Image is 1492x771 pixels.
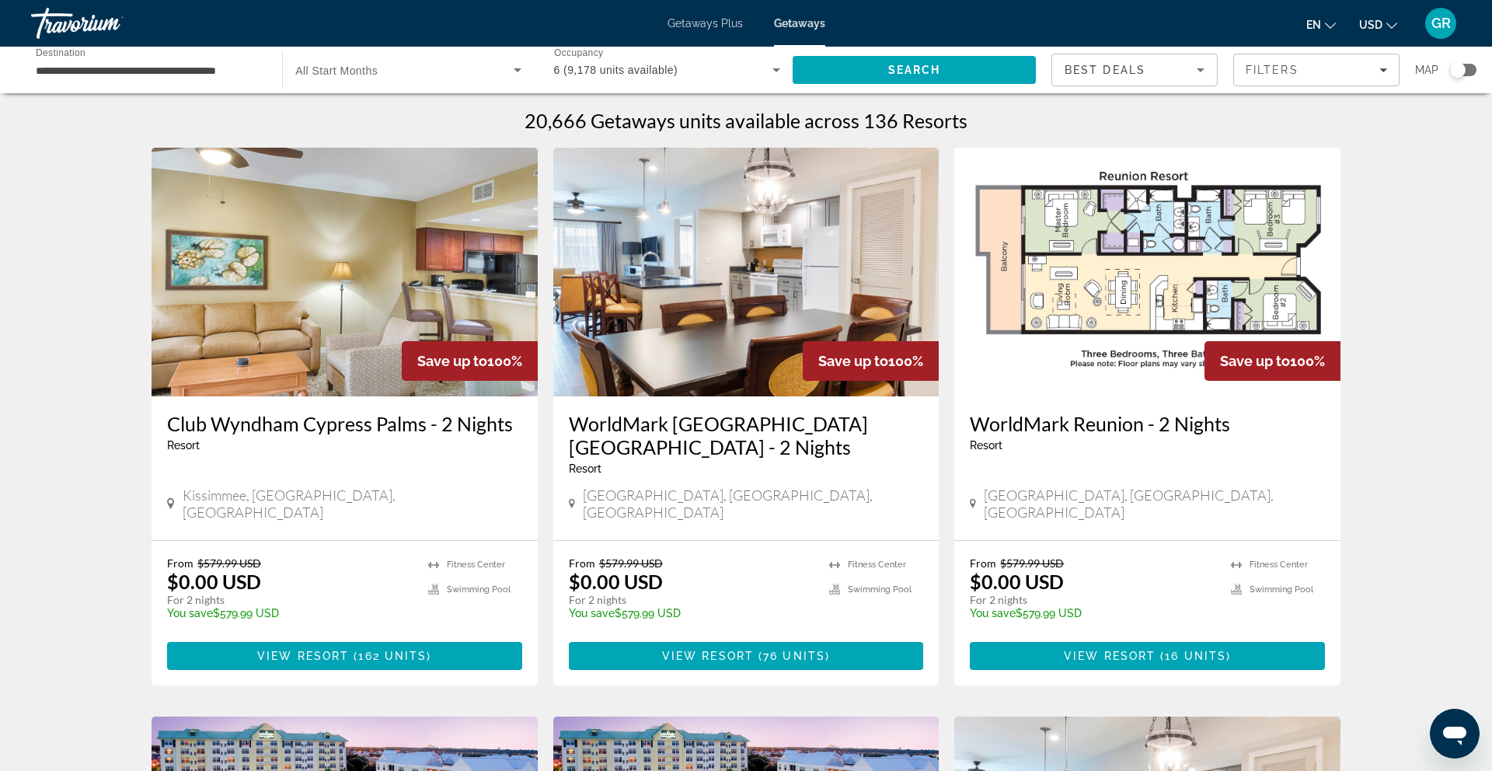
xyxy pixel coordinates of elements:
span: You save [167,607,213,619]
span: Kissimmee, [GEOGRAPHIC_DATA], [GEOGRAPHIC_DATA] [183,487,522,521]
a: Getaways Plus [668,17,743,30]
input: Select destination [36,61,262,80]
p: $579.99 USD [167,607,413,619]
span: Destination [36,47,85,58]
span: Save up to [1220,353,1290,369]
span: $579.99 USD [599,556,663,570]
button: View Resort(162 units) [167,642,522,670]
span: [GEOGRAPHIC_DATA], [GEOGRAPHIC_DATA], [GEOGRAPHIC_DATA] [583,487,924,521]
a: Getaways [774,17,825,30]
p: $579.99 USD [970,607,1215,619]
p: $0.00 USD [569,570,663,593]
div: 100% [402,341,538,381]
span: ( ) [754,650,830,662]
h1: 20,666 Getaways units available across 136 Resorts [525,109,967,132]
span: Map [1415,59,1438,81]
button: Search [793,56,1036,84]
span: Filters [1246,64,1299,76]
span: [GEOGRAPHIC_DATA], [GEOGRAPHIC_DATA], [GEOGRAPHIC_DATA] [984,487,1325,521]
span: Resort [167,439,200,452]
img: Club Wyndham Cypress Palms - 2 Nights [152,148,538,396]
button: Change language [1306,13,1336,36]
img: WorldMark Reunion - 2 Nights [954,148,1340,396]
span: Fitness Center [447,560,505,570]
a: Travorium [31,3,186,44]
span: Resort [970,439,1002,452]
button: Filters [1233,54,1400,86]
span: 16 units [1165,650,1226,662]
span: From [167,556,193,570]
a: WorldMark [GEOGRAPHIC_DATA] [GEOGRAPHIC_DATA] - 2 Nights [569,412,924,459]
button: View Resort(16 units) [970,642,1325,670]
button: Change currency [1359,13,1397,36]
span: ( ) [349,650,431,662]
p: $579.99 USD [569,607,814,619]
img: WorldMark Orlando Kingstown Reef - 2 Nights [553,148,939,396]
mat-select: Sort by [1065,61,1204,79]
p: $0.00 USD [167,570,261,593]
span: All Start Months [295,65,378,77]
span: Save up to [818,353,888,369]
span: $579.99 USD [197,556,261,570]
a: WorldMark Reunion - 2 Nights [970,412,1325,435]
span: Resort [569,462,601,475]
button: View Resort(76 units) [569,642,924,670]
span: Search [888,64,941,76]
span: Occupancy [554,48,603,58]
span: 6 (9,178 units available) [554,64,678,76]
button: User Menu [1421,7,1461,40]
span: Fitness Center [848,560,906,570]
a: Club Wyndham Cypress Palms - 2 Nights [167,412,522,435]
p: For 2 nights [167,593,413,607]
span: Fitness Center [1250,560,1308,570]
iframe: Button to launch messaging window [1430,709,1480,759]
span: Swimming Pool [848,584,912,595]
span: $579.99 USD [1000,556,1064,570]
p: $0.00 USD [970,570,1064,593]
span: Swimming Pool [447,584,511,595]
span: 76 units [763,650,825,662]
span: Save up to [417,353,487,369]
p: For 2 nights [569,593,814,607]
span: View Resort [1064,650,1156,662]
span: You save [569,607,615,619]
span: Best Deals [1065,64,1145,76]
span: From [970,556,996,570]
div: 100% [1204,341,1340,381]
span: GR [1431,16,1451,31]
span: From [569,556,595,570]
span: en [1306,19,1321,31]
p: For 2 nights [970,593,1215,607]
span: 162 units [358,650,427,662]
span: ( ) [1156,650,1231,662]
div: 100% [803,341,939,381]
span: View Resort [662,650,754,662]
span: USD [1359,19,1382,31]
span: You save [970,607,1016,619]
span: Swimming Pool [1250,584,1313,595]
span: View Resort [257,650,349,662]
